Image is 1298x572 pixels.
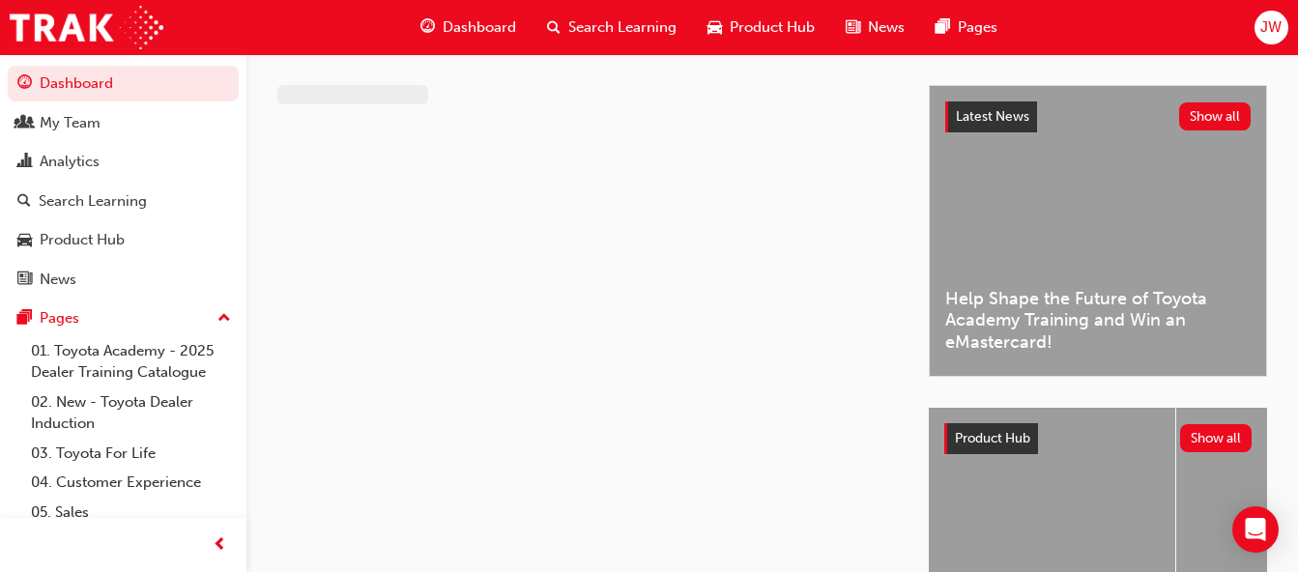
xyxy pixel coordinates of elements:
div: Search Learning [39,190,147,213]
span: car-icon [17,232,32,249]
span: up-icon [217,306,231,331]
a: 03. Toyota For Life [23,439,239,469]
div: Analytics [40,151,100,173]
span: car-icon [707,15,722,40]
span: guage-icon [17,75,32,93]
span: Search Learning [568,16,677,39]
a: 02. New - Toyota Dealer Induction [23,387,239,439]
div: News [40,269,76,291]
button: Show all [1179,102,1252,130]
span: Pages [958,16,997,39]
div: Open Intercom Messenger [1232,506,1279,553]
img: Trak [10,6,163,49]
span: news-icon [846,15,860,40]
a: 04. Customer Experience [23,468,239,498]
a: Dashboard [8,66,239,101]
span: JW [1260,16,1282,39]
a: Product HubShow all [944,423,1252,454]
button: Pages [8,300,239,336]
a: 05. Sales [23,498,239,528]
span: Latest News [956,108,1029,125]
span: pages-icon [936,15,950,40]
span: chart-icon [17,154,32,171]
div: Product Hub [40,229,125,251]
a: Product Hub [8,222,239,258]
span: search-icon [547,15,561,40]
a: Latest NewsShow allHelp Shape the Future of Toyota Academy Training and Win an eMastercard! [929,85,1267,377]
span: news-icon [17,272,32,289]
span: people-icon [17,115,32,132]
span: News [868,16,905,39]
a: news-iconNews [830,8,920,47]
span: Product Hub [955,430,1030,446]
a: Latest NewsShow all [945,101,1251,132]
span: Product Hub [730,16,815,39]
div: My Team [40,112,101,134]
button: Show all [1180,424,1253,452]
span: pages-icon [17,310,32,328]
span: Help Shape the Future of Toyota Academy Training and Win an eMastercard! [945,288,1251,354]
span: guage-icon [420,15,435,40]
button: DashboardMy TeamAnalyticsSearch LearningProduct HubNews [8,62,239,300]
a: guage-iconDashboard [405,8,532,47]
a: 01. Toyota Academy - 2025 Dealer Training Catalogue [23,336,239,387]
span: prev-icon [213,533,227,558]
a: News [8,262,239,298]
a: car-iconProduct Hub [692,8,830,47]
button: JW [1255,11,1288,44]
span: Dashboard [443,16,516,39]
a: Search Learning [8,184,239,219]
div: Pages [40,307,79,329]
a: pages-iconPages [920,8,1013,47]
a: Analytics [8,144,239,180]
span: search-icon [17,193,31,211]
a: My Team [8,105,239,141]
a: search-iconSearch Learning [532,8,692,47]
